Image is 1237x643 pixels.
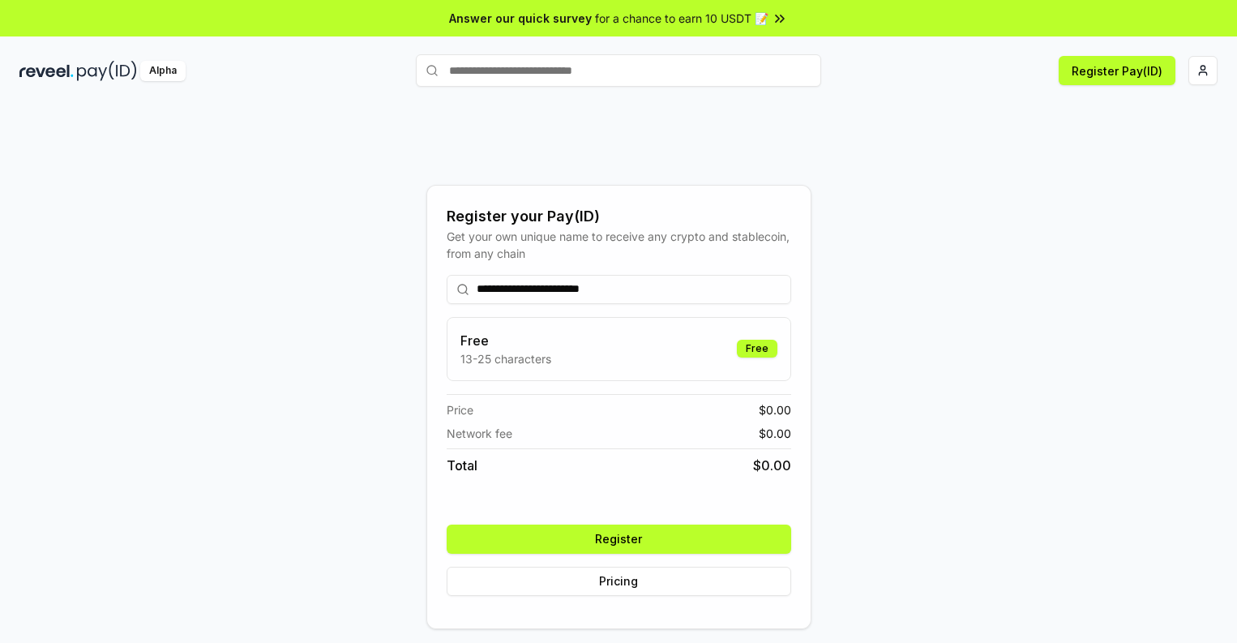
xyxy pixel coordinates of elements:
[447,525,791,554] button: Register
[447,456,477,475] span: Total
[1059,56,1175,85] button: Register Pay(ID)
[447,567,791,596] button: Pricing
[460,350,551,367] p: 13-25 characters
[595,10,768,27] span: for a chance to earn 10 USDT 📝
[447,425,512,442] span: Network fee
[460,331,551,350] h3: Free
[447,401,473,418] span: Price
[759,401,791,418] span: $ 0.00
[449,10,592,27] span: Answer our quick survey
[447,228,791,262] div: Get your own unique name to receive any crypto and stablecoin, from any chain
[447,205,791,228] div: Register your Pay(ID)
[759,425,791,442] span: $ 0.00
[753,456,791,475] span: $ 0.00
[77,61,137,81] img: pay_id
[140,61,186,81] div: Alpha
[737,340,777,358] div: Free
[19,61,74,81] img: reveel_dark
